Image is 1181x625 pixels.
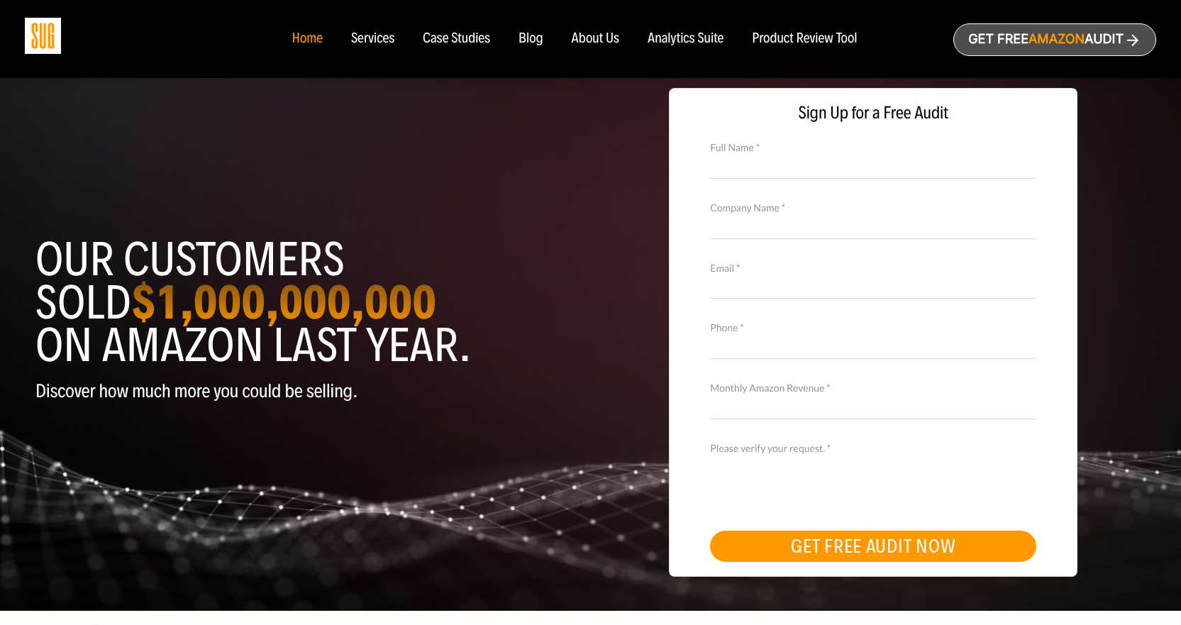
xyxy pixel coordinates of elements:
[710,200,1036,216] label: Company Name *
[710,214,1036,238] input: Company Name *
[710,320,1036,336] label: Phone *
[648,31,723,47] a: Analytics Suite
[710,531,1036,562] button: GET FREE AUDIT NOW
[710,334,1036,359] input: Contact Number *
[35,238,580,367] h1: Our customers sold on Amazon last year.
[519,31,543,47] a: Blog
[710,274,1036,299] input: Email *
[710,454,926,509] iframe: reCAPTCHA
[572,31,620,47] a: About Us
[710,380,1036,396] label: Monthly Amazon Revenue *
[684,103,1063,123] span: Sign Up for a Free Audit
[292,31,322,47] a: Home
[710,394,1036,419] input: Monthly Amazon Revenue *
[752,31,857,47] a: Product Review Tool
[710,441,1036,456] label: Please verify your request. *
[351,31,394,47] a: Services
[35,381,580,402] p: Discover how much more you could be selling.
[423,31,490,47] a: Case Studies
[1028,32,1085,47] span: Amazon
[710,260,1036,276] label: Email *
[25,18,61,54] img: Sug
[710,140,1036,155] label: Full Name *
[131,273,436,331] strong: $1,000,000,000
[710,153,1036,178] input: Full Name *
[953,23,1156,56] a: Get freeAmazonAudit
